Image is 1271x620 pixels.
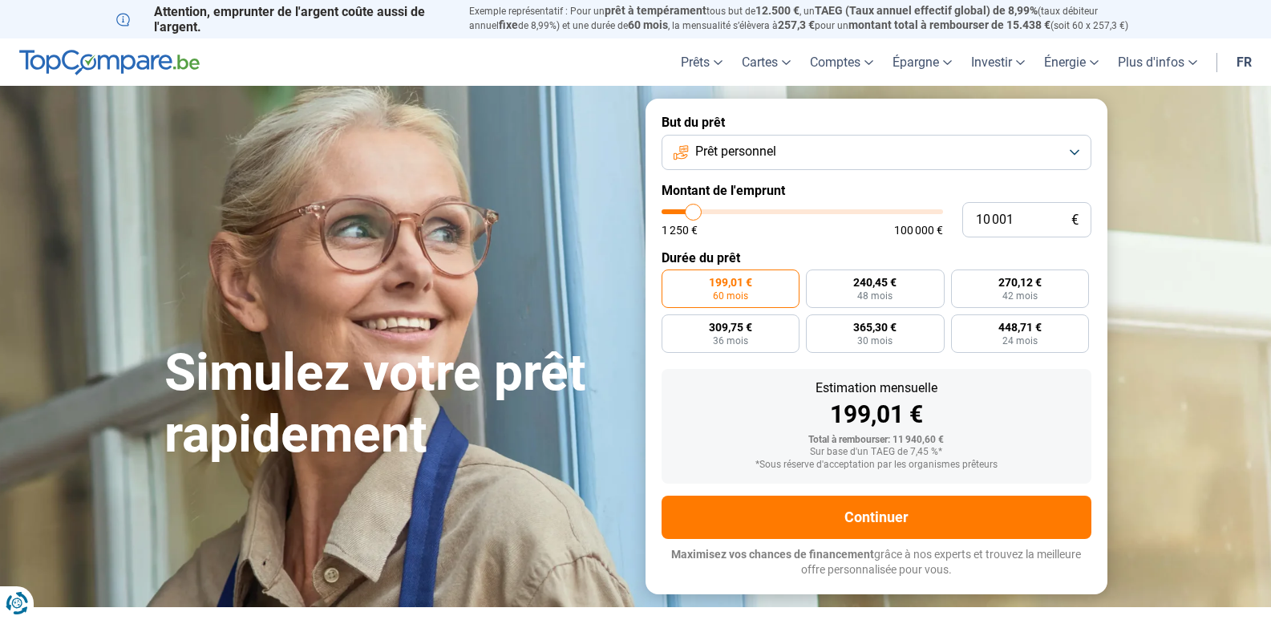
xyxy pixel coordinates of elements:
span: Maximisez vos chances de financement [671,548,874,561]
span: € [1071,213,1079,227]
span: 257,3 € [778,18,815,31]
span: TAEG (Taux annuel effectif global) de 8,99% [815,4,1038,17]
span: 1 250 € [662,225,698,236]
a: Prêts [671,38,732,86]
span: 240,45 € [853,277,897,288]
div: 199,01 € [674,403,1079,427]
a: Énergie [1034,38,1108,86]
span: 199,01 € [709,277,752,288]
span: 60 mois [628,18,668,31]
span: 42 mois [1002,291,1038,301]
div: *Sous réserve d'acceptation par les organismes prêteurs [674,460,1079,471]
p: Attention, emprunter de l'argent coûte aussi de l'argent. [116,4,450,34]
a: Cartes [732,38,800,86]
h1: Simulez votre prêt rapidement [164,342,626,466]
span: 12.500 € [755,4,799,17]
a: fr [1227,38,1261,86]
img: TopCompare [19,50,200,75]
a: Investir [961,38,1034,86]
span: montant total à rembourser de 15.438 € [848,18,1050,31]
span: prêt à tempérament [605,4,706,17]
span: 100 000 € [894,225,943,236]
span: Prêt personnel [695,143,776,160]
span: 36 mois [713,336,748,346]
p: grâce à nos experts et trouvez la meilleure offre personnalisée pour vous. [662,547,1091,578]
span: 448,71 € [998,322,1042,333]
span: fixe [499,18,518,31]
button: Prêt personnel [662,135,1091,170]
a: Comptes [800,38,883,86]
a: Plus d'infos [1108,38,1207,86]
p: Exemple représentatif : Pour un tous but de , un (taux débiteur annuel de 8,99%) et une durée de ... [469,4,1156,33]
span: 309,75 € [709,322,752,333]
span: 270,12 € [998,277,1042,288]
span: 365,30 € [853,322,897,333]
span: 24 mois [1002,336,1038,346]
div: Estimation mensuelle [674,382,1079,395]
label: But du prêt [662,115,1091,130]
label: Durée du prêt [662,250,1091,265]
button: Continuer [662,496,1091,539]
div: Total à rembourser: 11 940,60 € [674,435,1079,446]
div: Sur base d'un TAEG de 7,45 %* [674,447,1079,458]
span: 60 mois [713,291,748,301]
label: Montant de l'emprunt [662,183,1091,198]
span: 48 mois [857,291,893,301]
span: 30 mois [857,336,893,346]
a: Épargne [883,38,961,86]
